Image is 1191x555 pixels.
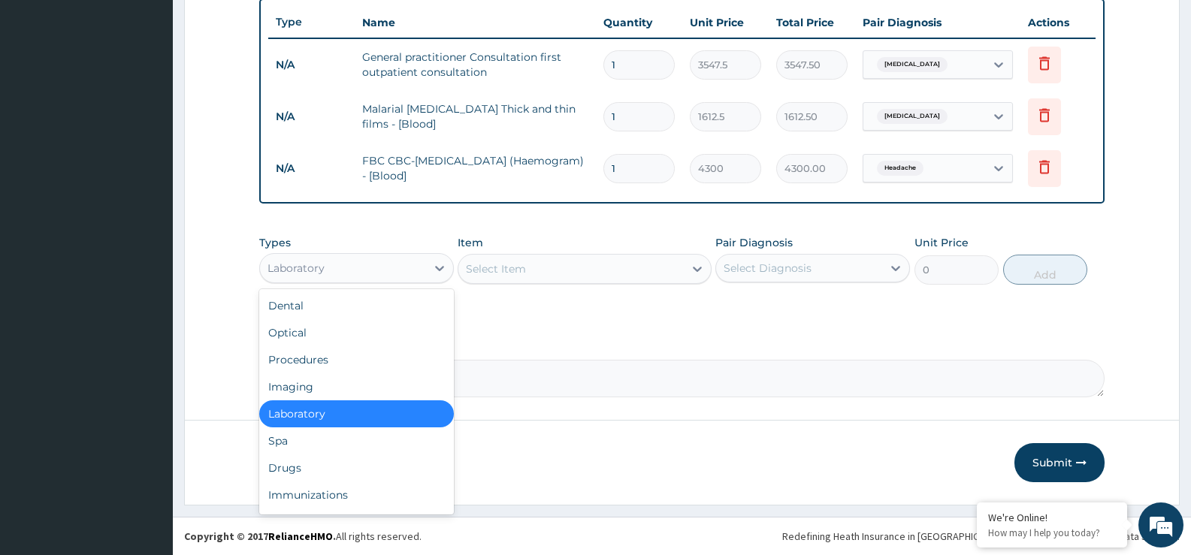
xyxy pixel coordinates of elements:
span: [MEDICAL_DATA] [877,57,948,72]
label: Comment [259,339,1105,351]
div: Select Item [466,261,526,276]
div: Optical [259,319,454,346]
th: Name [355,8,596,38]
label: Types [259,237,291,249]
th: Quantity [596,8,682,38]
th: Pair Diagnosis [855,8,1020,38]
div: We're Online! [988,511,1116,524]
div: Immunizations [259,481,454,508]
strong: Copyright © 2017 . [184,529,336,543]
button: Submit [1014,443,1105,482]
td: N/A [268,155,355,182]
td: General practitioner Consultation first outpatient consultation [355,42,596,87]
td: N/A [268,51,355,79]
div: Drugs [259,454,454,481]
footer: All rights reserved. [173,517,1191,555]
td: FBC CBC-[MEDICAL_DATA] (Haemogram) - [Blood] [355,146,596,191]
a: RelianceHMO [268,529,333,543]
th: Actions [1020,8,1096,38]
span: We're online! [87,176,207,327]
div: Dental [259,292,454,319]
div: Laboratory [268,261,325,276]
p: How may I help you today? [988,526,1116,539]
textarea: Type your message and hit 'Enter' [8,384,286,436]
th: Total Price [769,8,855,38]
label: Item [458,235,483,250]
td: Malarial [MEDICAL_DATA] Thick and thin films - [Blood] [355,94,596,139]
div: Select Diagnosis [724,261,812,276]
img: d_794563401_company_1708531726252_794563401 [28,75,61,113]
div: Procedures [259,346,454,373]
div: Laboratory [259,400,454,427]
label: Unit Price [914,235,969,250]
th: Type [268,8,355,36]
span: Headache [877,161,923,176]
div: Others [259,508,454,535]
th: Unit Price [682,8,769,38]
label: Pair Diagnosis [715,235,793,250]
div: Spa [259,427,454,454]
div: Minimize live chat window [246,8,283,44]
div: Redefining Heath Insurance in [GEOGRAPHIC_DATA] using Telemedicine and Data Science! [782,529,1180,544]
div: Chat with us now [78,84,252,104]
button: Add [1003,255,1087,285]
span: [MEDICAL_DATA] [877,109,948,124]
div: Imaging [259,373,454,400]
td: N/A [268,103,355,131]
